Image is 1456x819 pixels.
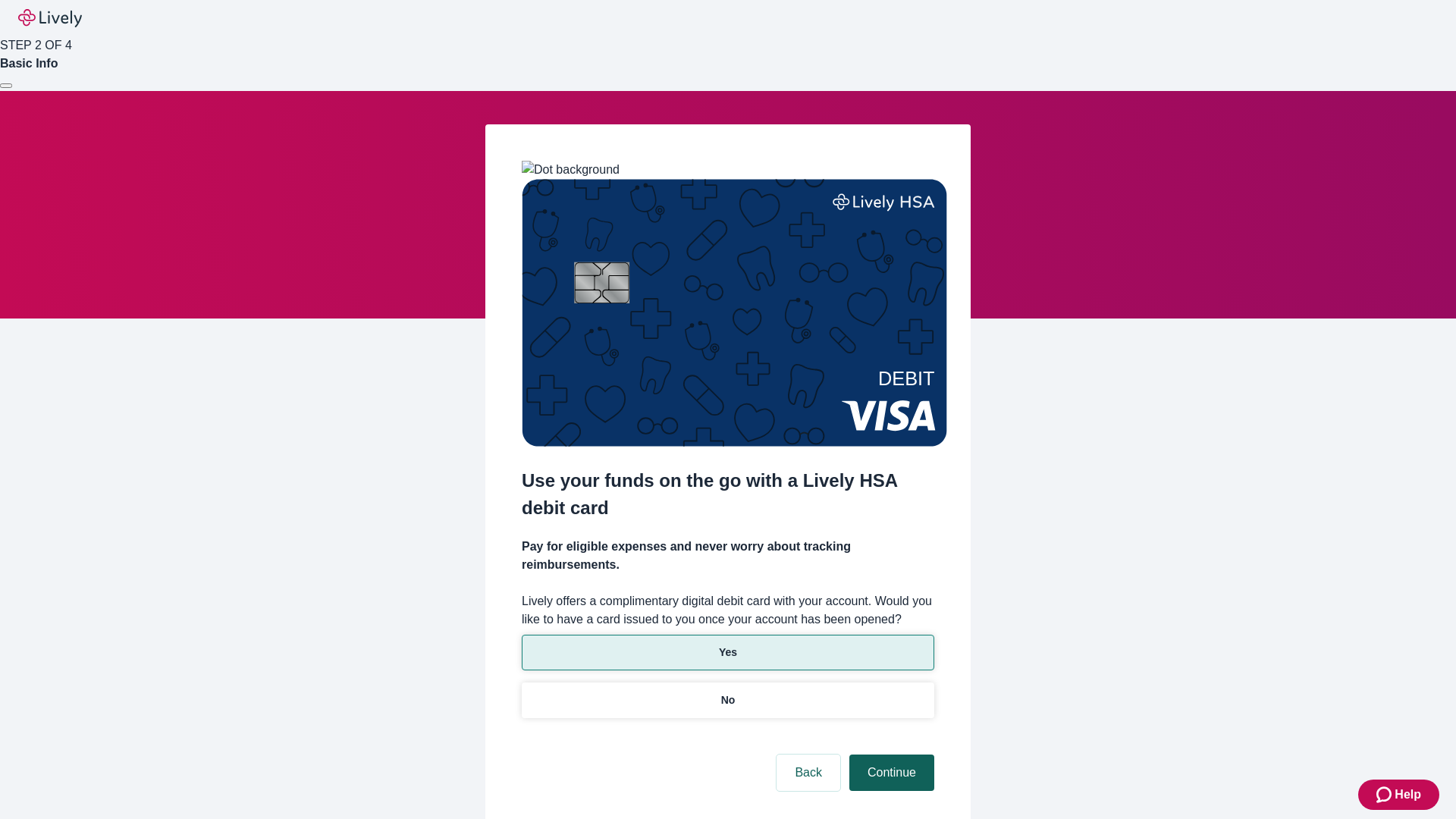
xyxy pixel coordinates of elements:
[1358,780,1439,810] button: Zendesk support iconHelp
[849,755,934,791] button: Continue
[522,467,934,522] h2: Use your funds on the go with a Lively HSA debit card
[18,9,82,27] img: Lively
[1395,786,1421,804] span: Help
[522,635,934,670] button: Yes
[1376,786,1395,804] svg: Zendesk support icon
[522,179,947,447] img: Debit card
[719,645,737,661] p: Yes
[522,592,934,629] label: Lively offers a complimentary digital debit card with your account. Would you like to have a card...
[721,692,736,708] p: No
[522,682,934,718] button: No
[777,755,840,791] button: Back
[522,538,934,574] h4: Pay for eligible expenses and never worry about tracking reimbursements.
[522,161,620,179] img: Dot background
